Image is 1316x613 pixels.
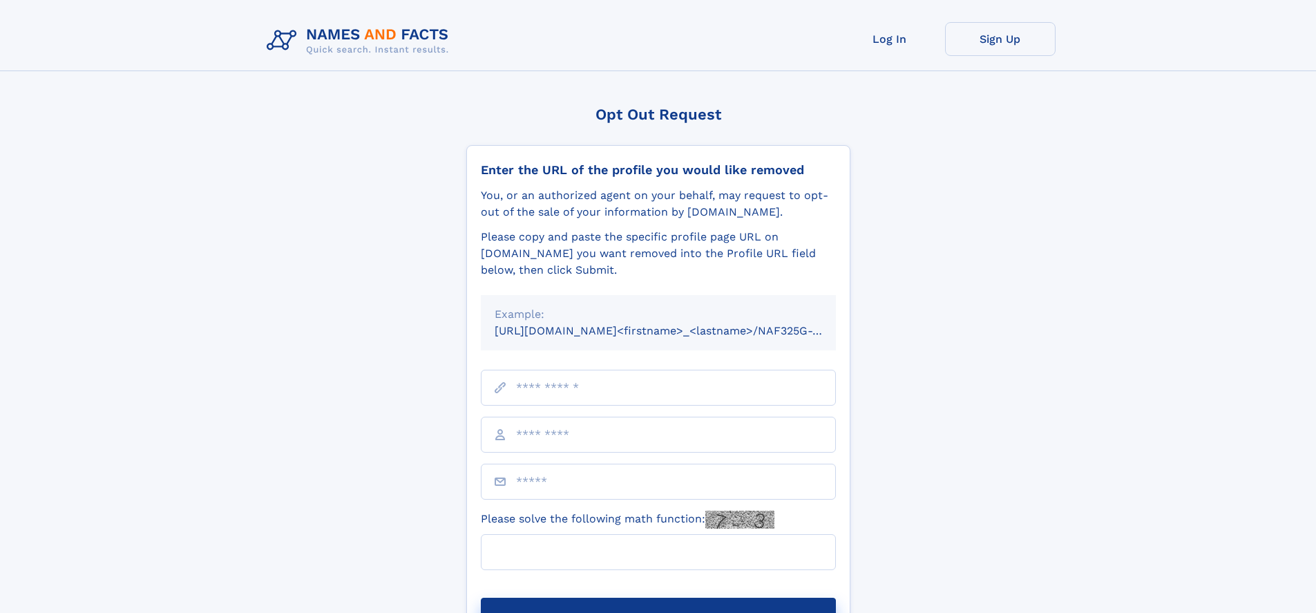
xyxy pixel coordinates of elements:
[495,324,862,337] small: [URL][DOMAIN_NAME]<firstname>_<lastname>/NAF325G-xxxxxxxx
[466,106,850,123] div: Opt Out Request
[481,187,836,220] div: You, or an authorized agent on your behalf, may request to opt-out of the sale of your informatio...
[481,162,836,178] div: Enter the URL of the profile you would like removed
[945,22,1056,56] a: Sign Up
[481,229,836,279] div: Please copy and paste the specific profile page URL on [DOMAIN_NAME] you want removed into the Pr...
[261,22,460,59] img: Logo Names and Facts
[835,22,945,56] a: Log In
[495,306,822,323] div: Example:
[481,511,774,529] label: Please solve the following math function:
